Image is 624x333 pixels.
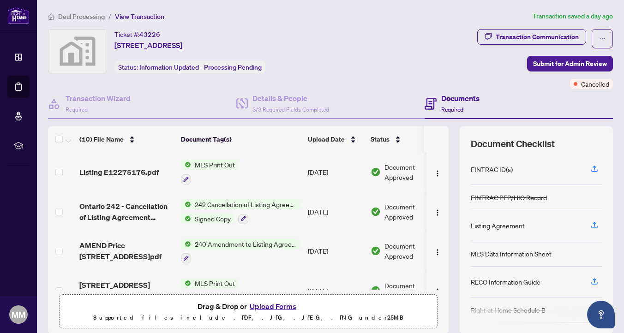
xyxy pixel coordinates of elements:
img: Logo [434,170,441,177]
span: Listing E12275176.pdf [79,166,159,178]
img: Status Icon [181,214,191,224]
td: [DATE] [304,271,367,310]
span: [STREET_ADDRESS] MLSPO.pdf [79,279,174,302]
span: Required [66,106,88,113]
th: Document Tag(s) [177,126,304,152]
button: Upload Forms [247,300,299,312]
img: Logo [434,209,441,216]
p: Supported files include .PDF, .JPG, .JPEG, .PNG under 25 MB [65,312,432,323]
button: Transaction Communication [477,29,586,45]
button: Logo [430,283,445,298]
div: Transaction Communication [496,30,579,44]
button: Open asap [587,301,615,328]
li: / [108,11,111,22]
span: (10) File Name [79,134,124,144]
span: Ontario 242 - Cancellation of Listing Agreement Authority to Offer for Sale EXECUTED.pdf [79,201,174,223]
span: Cancelled [581,79,609,89]
div: FINTRAC ID(s) [471,164,513,174]
img: Document Status [371,285,381,296]
span: Drag & Drop orUpload FormsSupported files include .PDF, .JPG, .JPEG, .PNG under25MB [60,295,437,329]
span: MLS Print Out [191,278,239,288]
div: Listing Agreement [471,220,525,231]
span: Document Approved [384,241,442,261]
span: 240 Amendment to Listing Agreement - Authority to Offer for Sale Price Change/Extension/Amendment(s) [191,239,300,249]
img: Document Status [371,246,381,256]
span: [STREET_ADDRESS] [114,40,182,51]
button: Status IconMLS Print Out [181,160,239,184]
button: Logo [430,244,445,258]
img: logo [7,7,30,24]
span: 3/3 Required Fields Completed [252,106,329,113]
span: 242 Cancellation of Listing Agreement - Authority to Offer for Sale [191,199,300,209]
h4: Details & People [252,93,329,104]
span: 43226 [139,30,160,39]
div: MLS Data Information Sheet [471,249,552,259]
img: Logo [434,288,441,295]
button: Logo [430,165,445,179]
th: (10) File Name [76,126,177,152]
th: Status [367,126,445,152]
span: View Transaction [115,12,164,21]
td: [DATE] [304,152,367,192]
img: Status Icon [181,239,191,249]
h4: Documents [441,93,480,104]
img: svg%3e [48,30,107,73]
span: Drag & Drop or [198,300,299,312]
article: Transaction saved a day ago [533,11,613,22]
img: Logo [434,249,441,256]
div: Right at Home Schedule B [471,305,546,315]
span: ellipsis [599,36,606,42]
span: Upload Date [308,134,345,144]
button: Logo [430,204,445,219]
span: AMEND Price [STREET_ADDRESS]pdf [79,240,174,262]
img: Status Icon [181,160,191,170]
img: Status Icon [181,199,191,209]
div: RECO Information Guide [471,277,540,287]
th: Upload Date [304,126,367,152]
h4: Transaction Wizard [66,93,131,104]
span: Deal Processing [58,12,105,21]
span: Document Approved [384,280,442,301]
img: Document Status [371,207,381,217]
span: Required [441,106,463,113]
span: Document Approved [384,162,442,182]
span: MM [12,308,25,321]
img: Status Icon [181,278,191,288]
span: Submit for Admin Review [533,56,607,71]
span: Document Approved [384,202,442,222]
button: Status Icon240 Amendment to Listing Agreement - Authority to Offer for Sale Price Change/Extensio... [181,239,300,264]
img: Document Status [371,167,381,177]
div: Ticket #: [114,29,160,40]
span: Status [371,134,390,144]
span: Information Updated - Processing Pending [139,63,262,71]
span: Signed Copy [191,214,234,224]
td: [DATE] [304,232,367,271]
div: FINTRAC PEP/HIO Record [471,192,547,202]
span: Document Checklist [471,137,555,150]
div: Status: [114,61,265,73]
span: home [48,13,54,20]
span: MLS Print Out [191,160,239,170]
button: Status IconMLS Print Out [181,278,239,303]
td: [DATE] [304,192,367,232]
button: Status Icon242 Cancellation of Listing Agreement - Authority to Offer for SaleStatus IconSigned Copy [181,199,300,224]
button: Submit for Admin Review [527,56,613,71]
